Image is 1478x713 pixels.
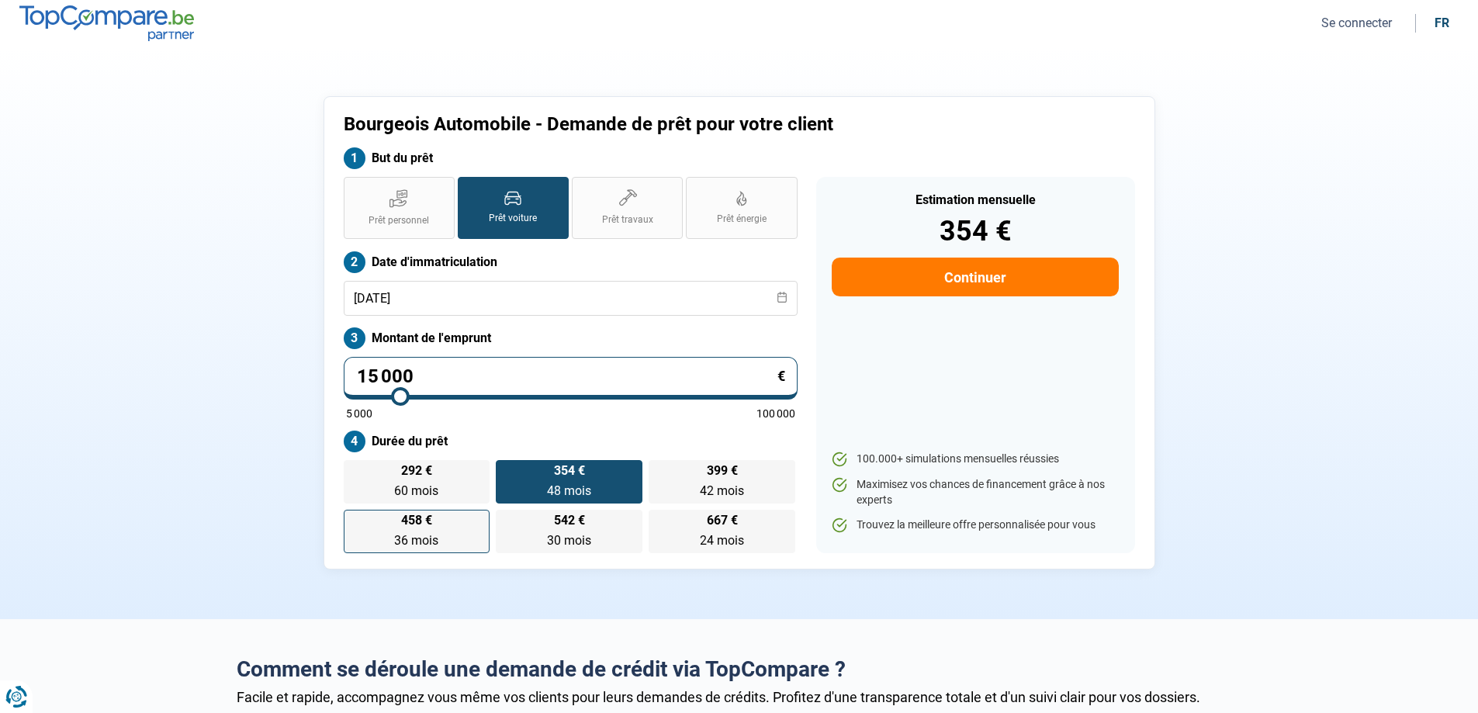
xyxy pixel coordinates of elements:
span: 399 € [707,465,738,477]
span: 5 000 [346,408,372,419]
label: Durée du prêt [344,431,798,452]
span: 42 mois [700,483,744,498]
div: Facile et rapide, accompagnez vous même vos clients pour leurs demandes de crédits. Profitez d'un... [237,689,1242,705]
span: Prêt voiture [489,212,537,225]
span: 667 € [707,514,738,527]
div: 354 € [832,217,1118,245]
input: jj/mm/aaaa [344,281,798,316]
label: But du prêt [344,147,798,169]
h2: Comment se déroule une demande de crédit via TopCompare ? [237,656,1242,683]
li: 100.000+ simulations mensuelles réussies [832,452,1118,467]
li: Trouvez la meilleure offre personnalisée pour vous [832,517,1118,533]
span: 24 mois [700,533,744,548]
span: 100 000 [756,408,795,419]
label: Montant de l'emprunt [344,327,798,349]
li: Maximisez vos chances de financement grâce à nos experts [832,477,1118,507]
div: fr [1435,16,1449,30]
h1: Bourgeois Automobile - Demande de prêt pour votre client [344,113,933,136]
span: Prêt travaux [602,213,653,227]
button: Se connecter [1317,15,1397,31]
span: 542 € [554,514,585,527]
span: 354 € [554,465,585,477]
div: Estimation mensuelle [832,194,1118,206]
span: 292 € [401,465,432,477]
span: Prêt personnel [369,214,429,227]
button: Continuer [832,258,1118,296]
span: Prêt énergie [717,213,767,226]
span: 60 mois [394,483,438,498]
span: 30 mois [547,533,591,548]
span: 458 € [401,514,432,527]
span: 48 mois [547,483,591,498]
label: Date d'immatriculation [344,251,798,273]
img: TopCompare.be [19,5,194,40]
span: 36 mois [394,533,438,548]
span: € [777,369,785,383]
